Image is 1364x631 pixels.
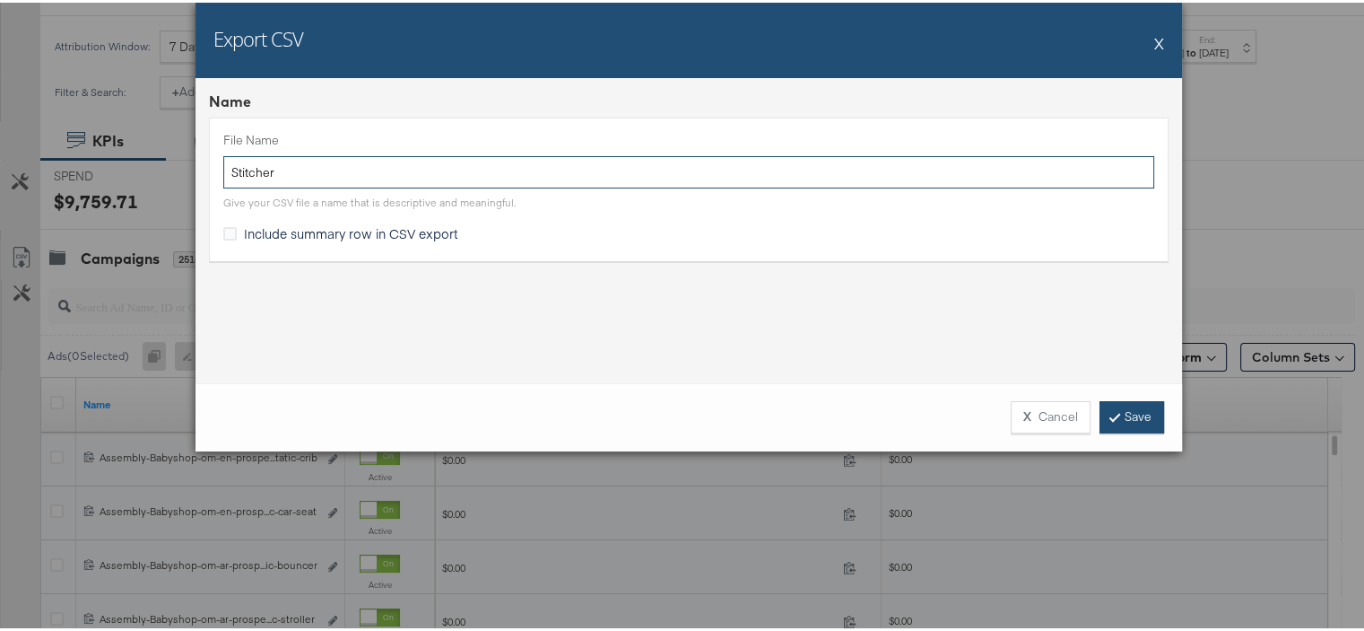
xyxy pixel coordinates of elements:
div: Give your CSV file a name that is descriptive and meaningful. [223,193,516,207]
h2: Export CSV [213,22,303,49]
strong: X [1023,406,1031,423]
label: File Name [223,129,1154,146]
a: Save [1099,399,1164,431]
span: Include summary row in CSV export [244,222,458,240]
button: XCancel [1011,399,1090,431]
button: X [1154,22,1164,58]
div: Name [209,89,1169,110]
